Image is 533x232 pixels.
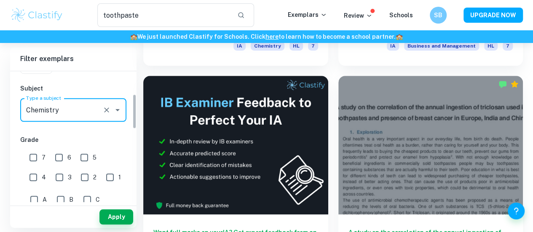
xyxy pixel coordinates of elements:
p: Review [344,11,372,20]
p: Exemplars [288,10,327,19]
img: Marked [498,80,507,88]
span: Business and Management [404,41,479,51]
span: HL [484,41,498,51]
span: 4 [42,173,46,182]
span: 5 [93,153,96,162]
a: Schools [389,12,413,19]
a: here [265,33,279,40]
span: 🏫 [396,33,403,40]
button: Clear [101,104,112,116]
span: 7 [503,41,513,51]
span: A [43,195,47,204]
button: Apply [99,209,133,224]
span: IA [387,41,399,51]
span: Chemistry [251,41,284,51]
button: UPGRADE NOW [463,8,523,23]
h6: SB [434,11,443,20]
img: Clastify logo [10,7,64,24]
h6: Filter exemplars [10,47,137,71]
img: Thumbnail [143,76,328,214]
span: B [69,195,73,204]
button: Open [112,104,123,116]
span: HL [289,41,303,51]
h6: Grade [20,135,126,144]
span: 7 [42,153,46,162]
button: SB [430,7,447,24]
span: 3 [68,173,72,182]
span: C [96,195,100,204]
span: 2 [93,173,96,182]
span: 🏫 [130,33,137,40]
h6: We just launched Clastify for Schools. Click to learn how to become a school partner. [2,32,531,41]
h6: Subject [20,84,126,93]
div: Premium [510,80,519,88]
button: Help and Feedback [508,203,525,219]
span: 7 [308,41,318,51]
input: Search for any exemplars... [97,3,230,27]
span: 1 [118,173,121,182]
label: Type a subject [26,94,61,101]
span: 6 [67,153,71,162]
span: IA [233,41,246,51]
